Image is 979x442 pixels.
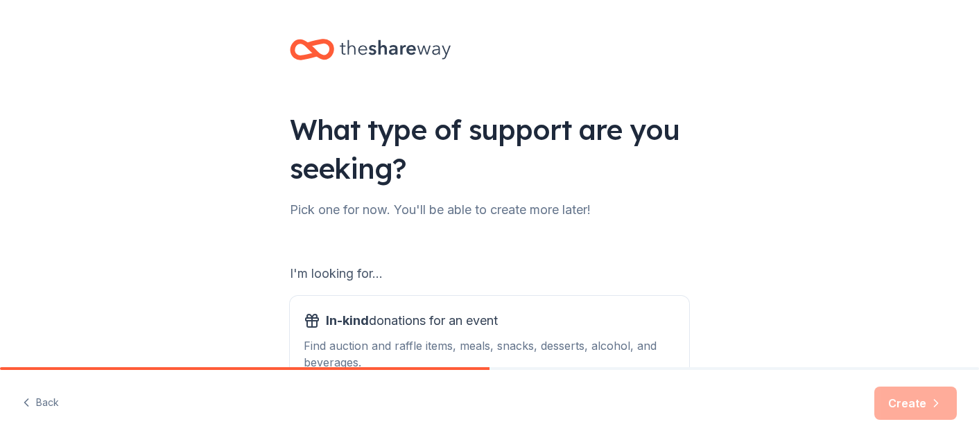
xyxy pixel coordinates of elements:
span: donations for an event [326,310,498,332]
button: Back [22,389,59,418]
div: What type of support are you seeking? [290,110,689,188]
button: In-kinddonations for an eventFind auction and raffle items, meals, snacks, desserts, alcohol, and... [290,296,689,384]
span: In-kind [326,313,369,328]
div: I'm looking for... [290,263,689,285]
div: Find auction and raffle items, meals, snacks, desserts, alcohol, and beverages. [304,337,675,371]
div: Pick one for now. You'll be able to create more later! [290,199,689,221]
